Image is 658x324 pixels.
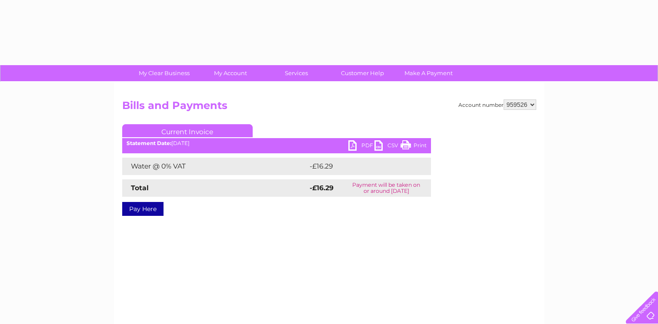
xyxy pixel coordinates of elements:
[342,179,431,197] td: Payment will be taken on or around [DATE]
[122,124,253,137] a: Current Invoice
[310,184,334,192] strong: -£16.29
[327,65,398,81] a: Customer Help
[194,65,266,81] a: My Account
[122,202,164,216] a: Pay Here
[122,99,536,116] h2: Bills and Payments
[122,158,307,175] td: Water @ 0% VAT
[374,140,401,153] a: CSV
[122,140,431,146] div: [DATE]
[307,158,414,175] td: -£16.29
[458,99,536,110] div: Account number
[393,65,464,81] a: Make A Payment
[128,65,200,81] a: My Clear Business
[261,65,332,81] a: Services
[401,140,427,153] a: Print
[127,140,171,146] b: Statement Date:
[348,140,374,153] a: PDF
[131,184,149,192] strong: Total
